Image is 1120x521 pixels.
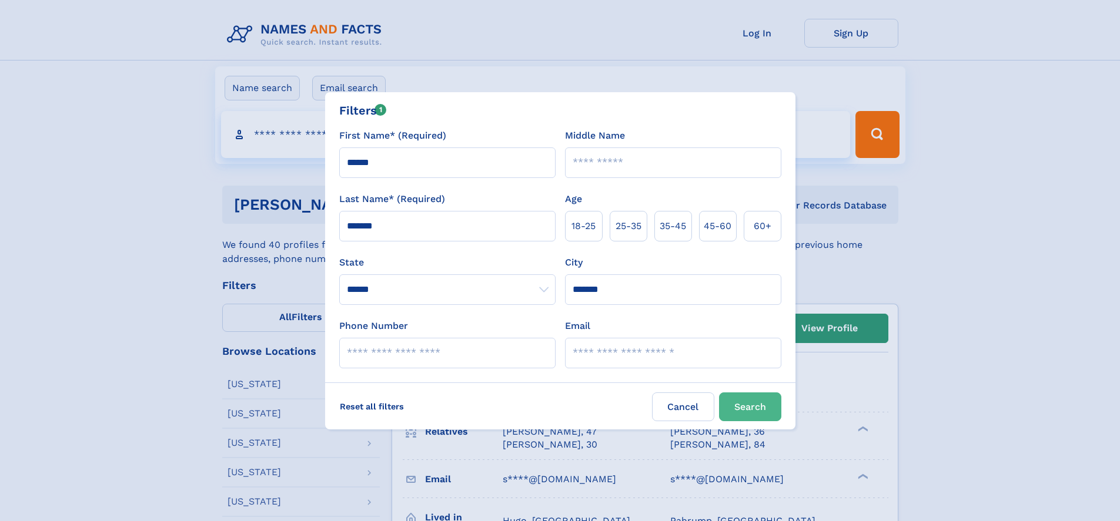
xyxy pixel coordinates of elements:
label: City [565,256,583,270]
label: Cancel [652,392,714,421]
label: Email [565,319,590,333]
span: 25‑35 [616,219,641,233]
label: Phone Number [339,319,408,333]
span: 45‑60 [704,219,731,233]
label: Middle Name [565,129,625,143]
label: First Name* (Required) [339,129,446,143]
div: Filters [339,102,387,119]
label: State [339,256,556,270]
label: Reset all filters [332,392,412,421]
button: Search [719,392,781,421]
label: Age [565,192,582,206]
span: 18‑25 [571,219,596,233]
label: Last Name* (Required) [339,192,445,206]
span: 60+ [754,219,771,233]
span: 35‑45 [660,219,686,233]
